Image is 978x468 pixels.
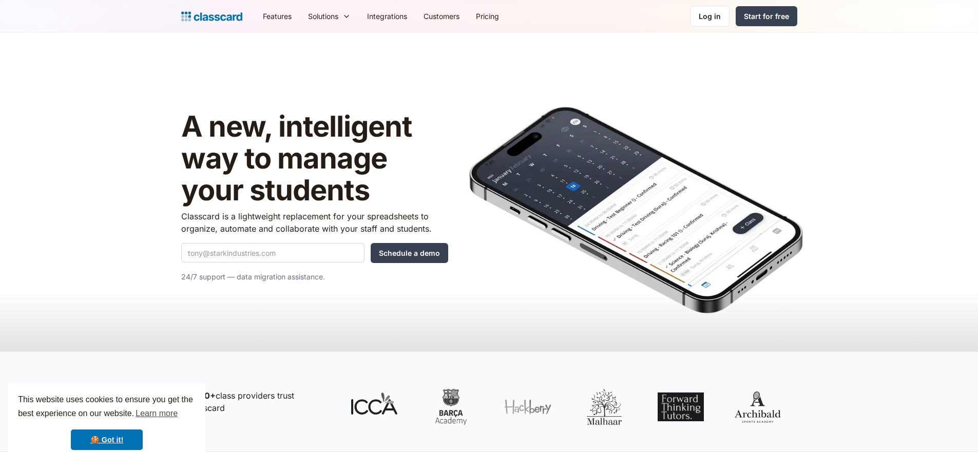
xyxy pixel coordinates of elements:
[308,11,338,22] div: Solutions
[255,5,300,28] a: Features
[181,210,448,235] p: Classcard is a lightweight replacement for your spreadsheets to organize, automate and collaborat...
[181,9,242,24] a: Logo
[359,5,415,28] a: Integrations
[71,429,143,450] a: dismiss cookie message
[468,5,507,28] a: Pricing
[186,389,330,414] p: class providers trust Classcard
[744,11,789,22] div: Start for free
[371,243,448,263] input: Schedule a demo
[134,406,179,421] a: learn more about cookies
[181,243,365,263] input: tony@starkindustries.com
[415,5,468,28] a: Customers
[690,6,730,27] a: Log in
[736,6,797,26] a: Start for free
[300,5,359,28] div: Solutions
[18,394,196,421] span: This website uses cookies to ensure you get the best experience on our website.
[699,11,721,22] div: Log in
[181,111,448,206] h1: A new, intelligent way to manage your students
[181,243,448,263] form: Quick Demo Form
[8,384,205,460] div: cookieconsent
[181,271,448,283] p: 24/7 support — data migration assistance.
